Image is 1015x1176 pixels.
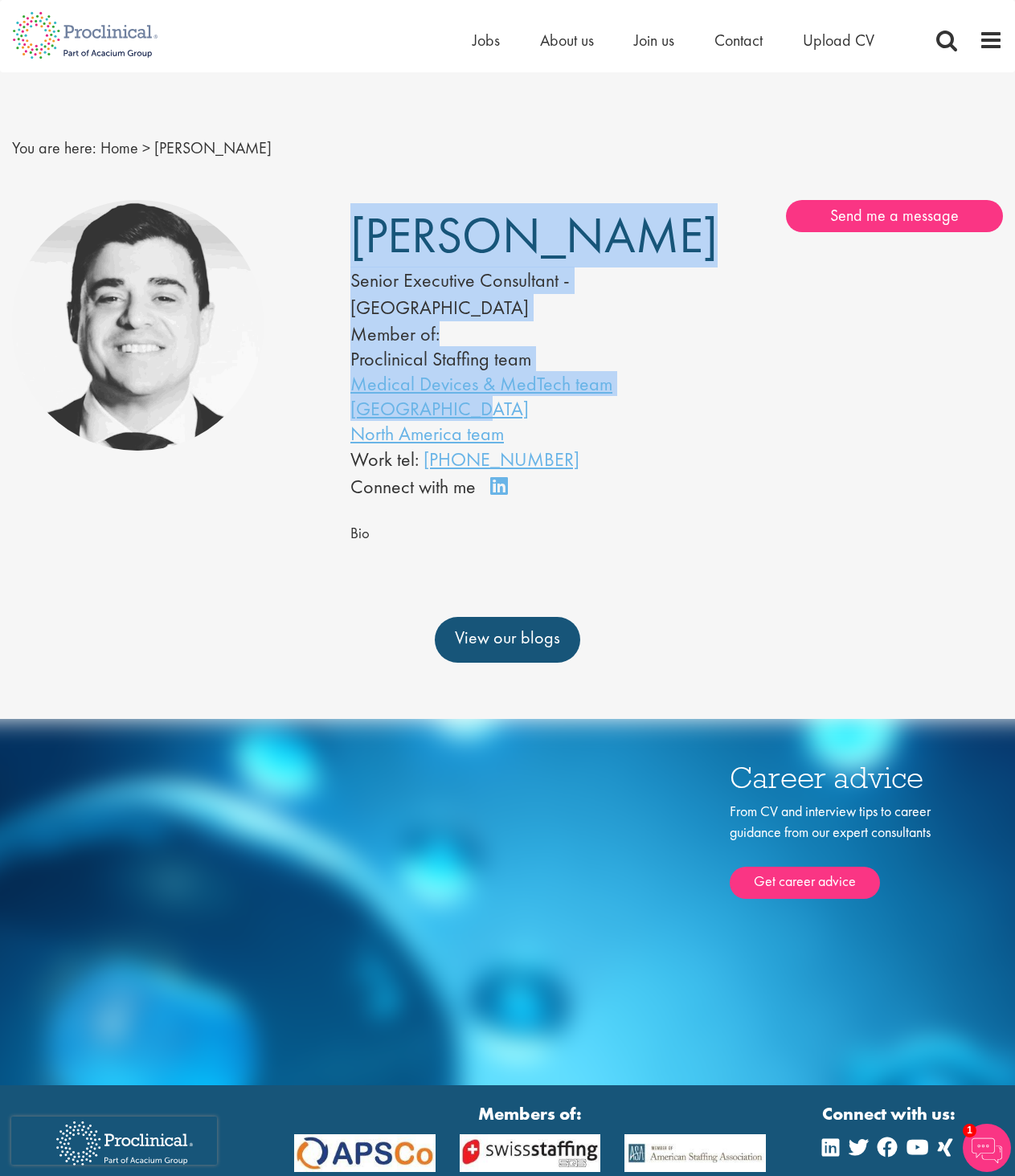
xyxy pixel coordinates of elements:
[12,200,264,451] img: Daniel Tamin
[350,346,628,371] li: Proclinical Staffing team
[350,447,419,472] span: Work tel:
[730,801,947,898] div: From CV and interview tips to career guidance from our expert consultants
[142,137,150,158] span: >
[803,30,874,51] a: Upload CV
[540,30,594,51] a: About us
[822,1101,959,1126] strong: Connect with us:
[634,30,674,51] a: Join us
[350,421,504,446] a: North America team
[435,617,580,662] a: View our blogs
[730,762,947,794] h3: Career advice
[963,1124,976,1137] span: 1
[350,267,628,322] div: Senior Executive Consultant - [GEOGRAPHIC_DATA]
[12,137,96,158] span: You are here:
[11,1117,217,1165] iframe: reCAPTCHA
[282,1134,447,1171] img: APSCo
[612,1134,777,1171] img: APSCo
[424,447,579,472] a: [PHONE_NUMBER]
[786,200,1003,232] a: Send me a message
[963,1124,1011,1172] img: Chatbot
[100,137,138,158] a: breadcrumb link
[714,30,763,51] a: Contact
[350,524,370,543] span: Bio
[350,203,718,267] span: [PERSON_NAME]
[448,1134,612,1171] img: APSCo
[730,867,880,899] a: Get career advice
[154,137,272,158] span: [PERSON_NAME]
[473,30,500,51] a: Jobs
[350,396,529,421] a: [GEOGRAPHIC_DATA]
[350,321,440,346] label: Member of:
[294,1101,766,1126] strong: Members of:
[350,371,612,396] a: Medical Devices & MedTech team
